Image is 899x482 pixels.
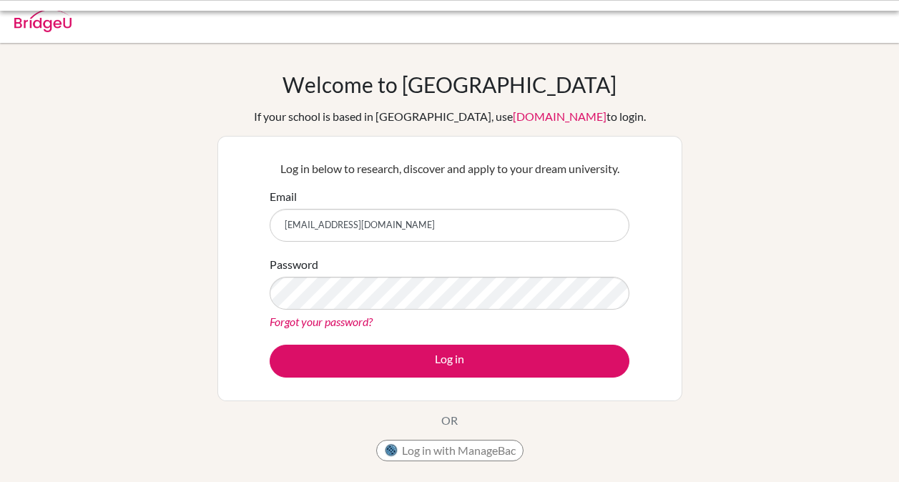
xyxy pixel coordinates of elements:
[270,188,297,205] label: Email
[283,72,616,97] h1: Welcome to [GEOGRAPHIC_DATA]
[14,9,72,32] img: Bridge-U
[270,315,373,328] a: Forgot your password?
[513,109,606,123] a: [DOMAIN_NAME]
[376,440,524,461] button: Log in with ManageBac
[441,412,458,429] p: OR
[270,256,318,273] label: Password
[270,160,629,177] p: Log in below to research, discover and apply to your dream university.
[270,345,629,378] button: Log in
[254,108,646,125] div: If your school is based in [GEOGRAPHIC_DATA], use to login.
